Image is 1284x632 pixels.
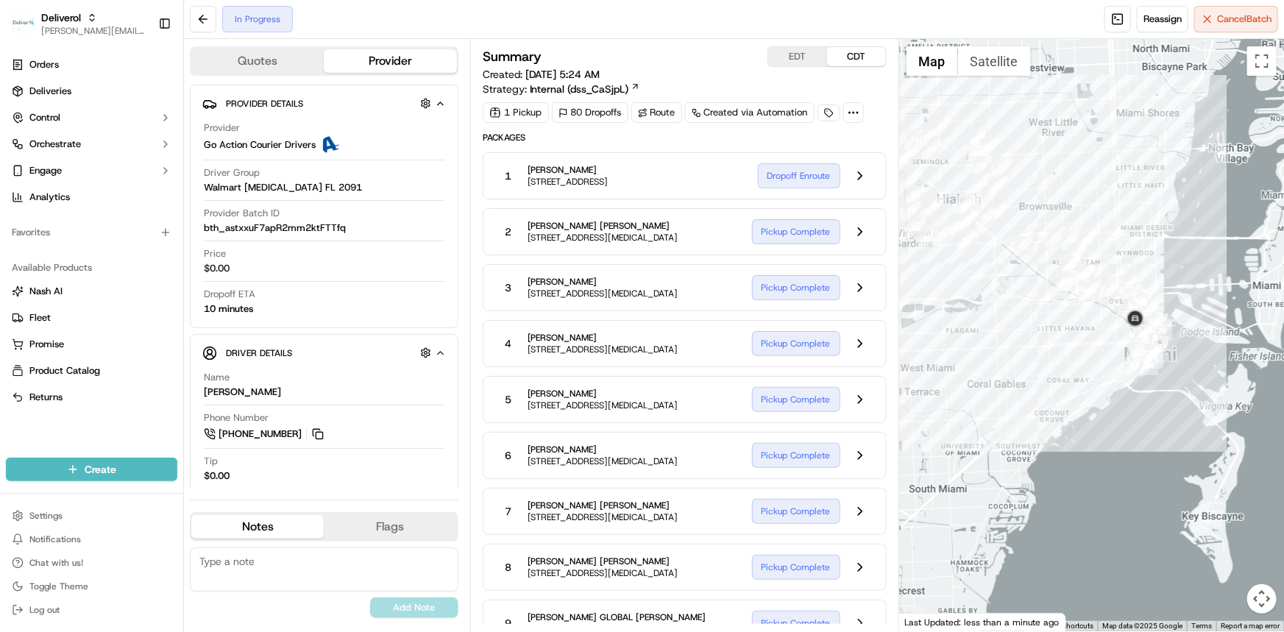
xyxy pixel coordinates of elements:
div: 42 [1014,236,1033,255]
button: CDT [827,47,886,66]
span: [STREET_ADDRESS][MEDICAL_DATA] [528,232,678,244]
div: Last Updated: less than a minute ago [899,613,1066,631]
span: Knowledge Base [29,329,113,344]
span: 8 [505,560,511,575]
span: Orders [29,58,59,71]
span: Driver Group [204,166,260,180]
span: Deliveries [29,85,71,98]
div: 69 [1130,338,1149,357]
div: 50 [1076,265,1095,284]
button: Control [6,106,177,129]
button: Toggle fullscreen view [1247,46,1277,76]
div: 12 [895,151,914,170]
span: 1 [505,168,511,183]
button: Start new chat [250,145,268,163]
div: 28 [987,205,1007,224]
img: 1736555255976-a54dd68f-1ca7-489b-9aae-adbdc363a1c4 [15,141,41,167]
div: 74 [1140,356,1159,375]
span: Notifications [29,533,81,545]
span: [PERSON_NAME] [PERSON_NAME] [528,500,678,511]
div: 77 [1146,344,1165,363]
span: Phone Number [204,411,269,425]
div: [PERSON_NAME] [204,386,281,399]
span: [PERSON_NAME] [528,276,678,288]
span: • [198,228,203,240]
span: API Documentation [139,329,236,344]
div: 29 [976,208,996,227]
div: 80 Dropoffs [552,102,628,123]
div: 65 [1138,303,1157,322]
span: Pylon [146,365,178,376]
span: Analytics [29,191,70,204]
div: 15 [913,132,932,152]
div: 11 [904,169,923,188]
div: 33 [926,196,945,216]
div: Start new chat [66,141,241,155]
a: 💻API Documentation [118,323,242,349]
span: [STREET_ADDRESS][MEDICAL_DATA] [528,511,678,523]
div: 14 [905,129,924,149]
a: 📗Knowledge Base [9,323,118,349]
div: 32 [957,196,976,215]
a: Nash AI [12,285,171,298]
span: [PERSON_NAME] [528,388,678,400]
div: 39 [948,216,967,235]
div: 76 [1143,346,1163,365]
div: 34 [905,185,924,205]
div: 36 [907,219,926,238]
span: Promise [29,338,64,351]
a: Fleet [12,311,171,324]
div: Available Products [6,256,177,280]
span: Control [29,111,60,124]
span: Provider Details [226,98,303,110]
div: 1 Pickup [483,102,549,123]
img: dayle.kruger [15,254,38,277]
div: 44 [1062,230,1081,249]
span: [PHONE_NUMBER] [219,427,302,441]
button: Deliverol [41,10,81,25]
button: Provider Details [202,91,446,116]
span: 4 [505,336,511,351]
div: 18 [965,136,985,155]
button: Promise [6,333,177,356]
span: 3 [505,280,511,295]
div: 41 [957,230,976,249]
div: 79 [1153,322,1172,341]
button: Nash AI [6,280,177,303]
div: 75 [1144,349,1163,369]
div: 23 [981,138,1000,157]
a: Deliveries [6,79,177,103]
span: Name [204,371,230,384]
div: 70 [1131,343,1150,362]
span: [PERSON_NAME] [528,332,678,344]
div: 54 [1071,280,1090,299]
span: [STREET_ADDRESS] [528,176,609,188]
input: Got a question? Start typing here... [38,95,265,110]
img: Nash [15,15,44,44]
span: Driver Details [226,347,292,359]
span: Fleet [29,311,51,324]
span: $0.00 [204,262,230,275]
button: Settings [6,505,177,526]
span: [STREET_ADDRESS][MEDICAL_DATA] [528,344,678,355]
span: Tip [204,455,218,468]
button: Reassign [1137,6,1188,32]
span: Nash AI [29,285,63,298]
span: 9 [505,616,511,631]
span: [PERSON_NAME] [528,444,678,455]
button: Engage [6,159,177,182]
button: CancelBatch [1194,6,1278,32]
div: 73 [1124,357,1143,376]
div: Strategy: [483,82,640,96]
a: Internal (dss_CaSjpL) [530,82,640,96]
span: [DATE] 5:24 AM [525,68,600,81]
span: [PERSON_NAME] GLOBAL [PERSON_NAME] [528,611,706,623]
button: EDT [768,47,827,66]
button: Fleet [6,306,177,330]
h3: Summary [483,50,542,63]
a: Created via Automation [685,102,815,123]
div: 17 [933,117,952,136]
span: Price [204,247,226,260]
a: Route [631,102,682,123]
